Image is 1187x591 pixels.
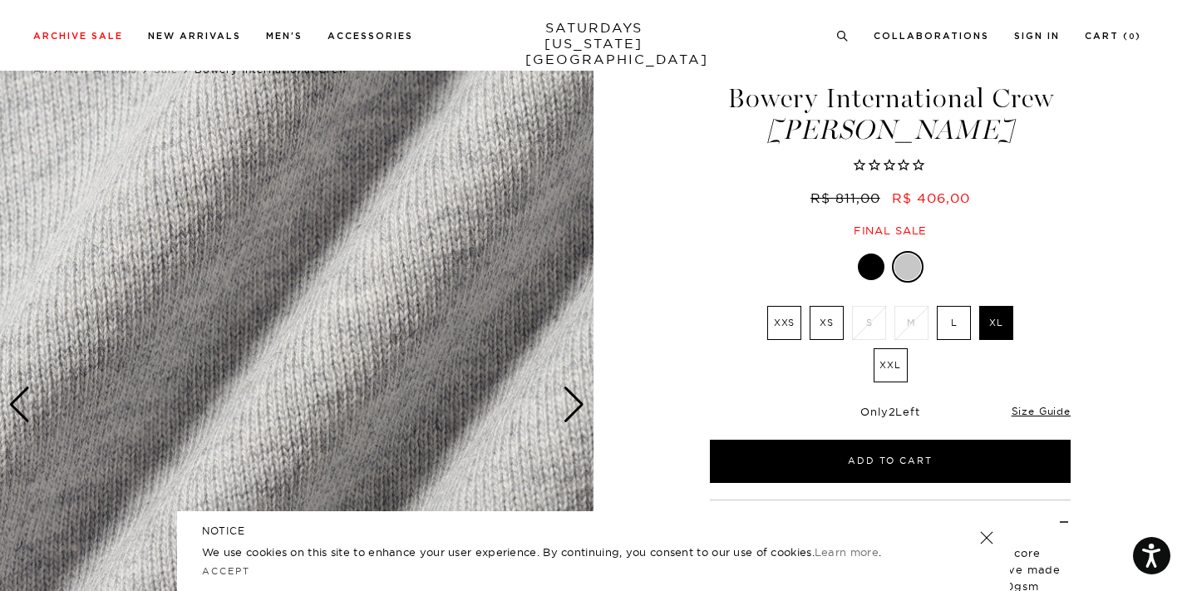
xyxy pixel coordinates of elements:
[874,32,989,41] a: Collaborations
[874,348,908,382] label: XXL
[707,85,1073,144] h1: Bowery International Crew
[707,157,1073,175] span: Rated 0.0 out of 5 stars 0 reviews
[937,306,971,340] label: L
[815,545,879,559] a: Learn more
[202,544,926,560] p: We use cookies on this site to enhance your user experience. By continuing, you consent to our us...
[710,440,1071,483] button: Add to Cart
[1129,33,1135,41] small: 0
[1085,32,1141,41] a: Cart (0)
[707,116,1073,144] span: [PERSON_NAME]
[33,32,123,41] a: Archive Sale
[889,405,896,418] span: 2
[892,190,970,206] span: R$ 406,00
[328,32,413,41] a: Accessories
[202,565,250,577] a: Accept
[525,20,662,67] a: SATURDAYS[US_STATE][GEOGRAPHIC_DATA]
[707,224,1073,238] div: Final sale
[202,524,985,539] h5: NOTICE
[810,190,887,206] del: R$ 811,00
[1012,405,1071,417] a: Size Guide
[710,405,1071,419] div: Only Left
[563,387,585,423] div: Next slide
[1014,32,1060,41] a: Sign In
[266,32,303,41] a: Men's
[148,32,241,41] a: New Arrivals
[810,306,844,340] label: XS
[979,306,1013,340] label: XL
[8,387,31,423] div: Previous slide
[767,306,801,340] label: XXS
